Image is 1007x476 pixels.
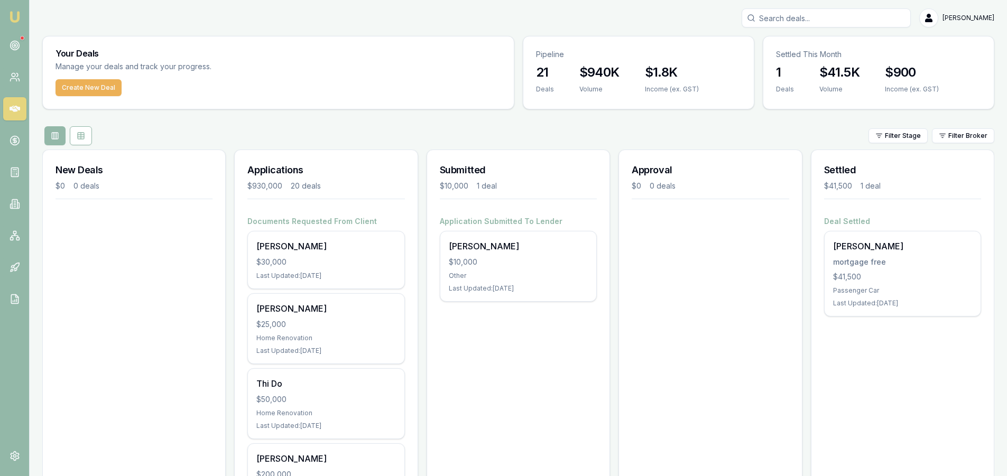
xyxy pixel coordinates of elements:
[943,14,994,22] span: [PERSON_NAME]
[824,216,981,227] h4: Deal Settled
[536,64,554,81] h3: 21
[256,302,395,315] div: [PERSON_NAME]
[885,64,939,81] h3: $900
[579,85,620,94] div: Volume
[885,85,939,94] div: Income (ex. GST)
[819,64,860,81] h3: $41.5K
[56,61,326,73] p: Manage your deals and track your progress.
[948,132,987,140] span: Filter Broker
[449,284,588,293] div: Last Updated: [DATE]
[742,8,911,27] input: Search deals
[256,452,395,465] div: [PERSON_NAME]
[833,299,972,307] div: Last Updated: [DATE]
[256,257,395,267] div: $30,000
[824,181,852,191] div: $41,500
[256,409,395,417] div: Home Renovation
[56,181,65,191] div: $0
[449,240,588,253] div: [PERSON_NAME]
[56,49,501,58] h3: Your Deals
[8,11,21,23] img: emu-icon-u.png
[56,79,122,96] button: Create New Deal
[536,49,741,60] p: Pipeline
[833,257,972,267] div: mortgage free
[776,64,794,81] h3: 1
[256,422,395,430] div: Last Updated: [DATE]
[885,132,921,140] span: Filter Stage
[819,85,860,94] div: Volume
[56,163,213,178] h3: New Deals
[256,394,395,405] div: $50,000
[861,181,881,191] div: 1 deal
[833,240,972,253] div: [PERSON_NAME]
[256,377,395,390] div: Thi Do
[650,181,676,191] div: 0 deals
[833,286,972,295] div: Passenger Car
[256,272,395,280] div: Last Updated: [DATE]
[256,240,395,253] div: [PERSON_NAME]
[256,347,395,355] div: Last Updated: [DATE]
[256,319,395,330] div: $25,000
[645,64,699,81] h3: $1.8K
[247,163,404,178] h3: Applications
[440,181,468,191] div: $10,000
[449,257,588,267] div: $10,000
[256,334,395,342] div: Home Renovation
[824,163,981,178] h3: Settled
[477,181,497,191] div: 1 deal
[776,85,794,94] div: Deals
[632,181,641,191] div: $0
[932,128,994,143] button: Filter Broker
[247,216,404,227] h4: Documents Requested From Client
[440,216,597,227] h4: Application Submitted To Lender
[869,128,928,143] button: Filter Stage
[645,85,699,94] div: Income (ex. GST)
[632,163,789,178] h3: Approval
[449,272,588,280] div: Other
[73,181,99,191] div: 0 deals
[833,272,972,282] div: $41,500
[291,181,321,191] div: 20 deals
[247,181,282,191] div: $930,000
[579,64,620,81] h3: $940K
[440,163,597,178] h3: Submitted
[536,85,554,94] div: Deals
[776,49,981,60] p: Settled This Month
